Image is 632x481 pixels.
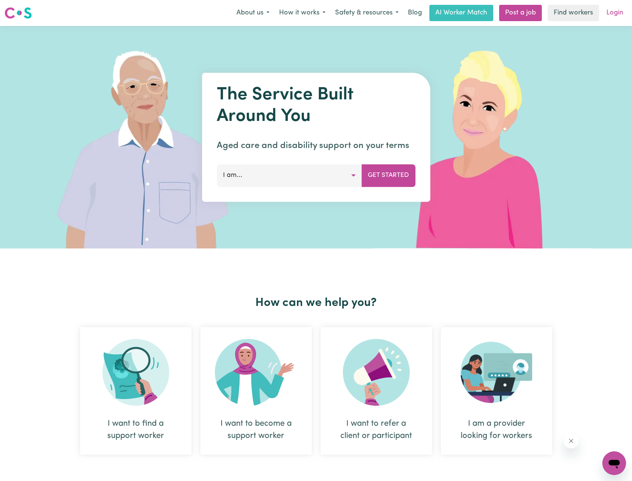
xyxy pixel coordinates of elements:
a: Careseekers logo [4,4,32,22]
div: I want to refer a client or participant [321,327,432,455]
a: Find workers [548,5,599,21]
div: I want to become a support worker [218,418,294,442]
a: Blog [403,5,426,21]
div: I want to become a support worker [200,327,312,455]
a: AI Worker Match [429,5,493,21]
iframe: Button to launch messaging window [602,451,626,475]
div: I want to refer a client or participant [338,418,414,442]
div: I want to find a support worker [80,327,191,455]
div: I want to find a support worker [98,418,174,442]
h2: How can we help you? [76,296,557,310]
button: I am... [217,164,362,187]
iframe: Close message [564,434,579,448]
button: How it works [274,5,330,21]
img: Search [102,339,169,406]
img: Refer [343,339,410,406]
button: Safety & resources [330,5,403,21]
img: Careseekers logo [4,6,32,20]
button: Get Started [361,164,415,187]
h1: The Service Built Around You [217,85,415,127]
a: Login [602,5,628,21]
p: Aged care and disability support on your terms [217,139,415,152]
a: Post a job [499,5,542,21]
div: I am a provider looking for workers [459,418,534,442]
img: Become Worker [215,339,297,406]
button: About us [232,5,274,21]
div: I am a provider looking for workers [441,327,552,455]
img: Provider [461,339,533,406]
span: Need any help? [4,5,45,11]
